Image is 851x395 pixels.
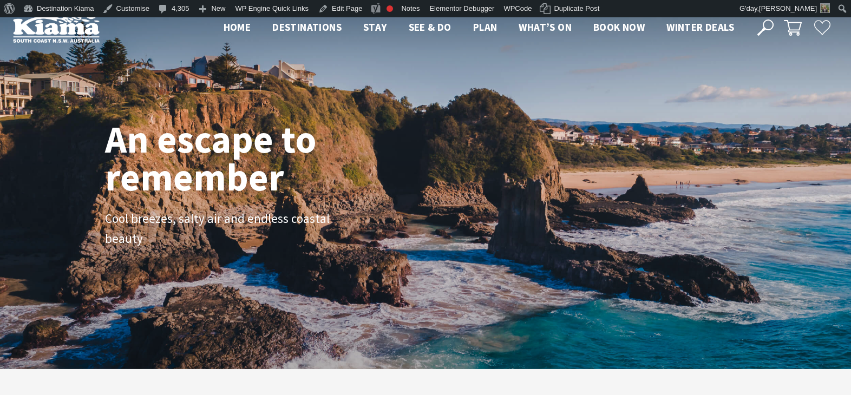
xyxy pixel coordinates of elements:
h1: An escape to remember [105,120,403,196]
span: What’s On [519,21,572,34]
span: Plan [473,21,497,34]
span: Stay [363,21,387,34]
span: Book now [593,21,645,34]
nav: Main Menu [213,19,745,37]
p: Cool breezes, salty air and endless coastal beauty [105,209,349,249]
span: Destinations [272,21,342,34]
span: Winter Deals [666,21,734,34]
span: See & Do [409,21,451,34]
span: [PERSON_NAME] [759,4,817,12]
span: Home [224,21,251,34]
img: Kiama Logo [13,13,100,43]
img: Theresa-Mullan-1-30x30.png [820,3,830,13]
div: Focus keyphrase not set [387,5,393,12]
